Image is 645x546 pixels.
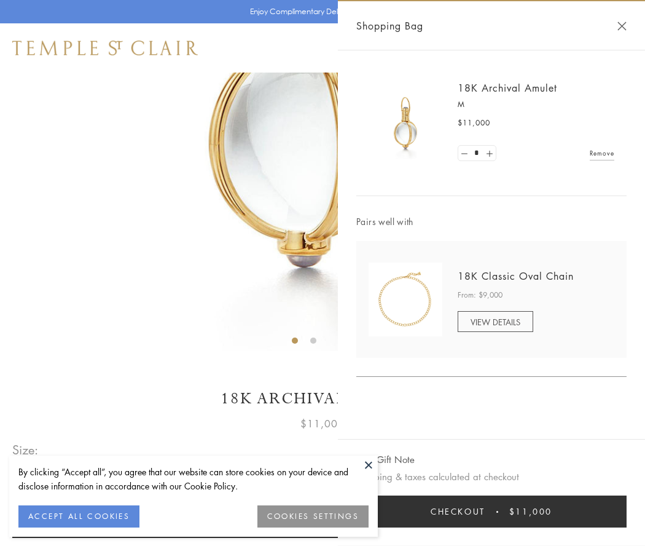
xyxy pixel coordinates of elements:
[12,41,198,55] img: Temple St. Clair
[590,146,614,160] a: Remove
[257,505,369,528] button: COOKIES SETTINGS
[458,311,533,332] a: VIEW DETAILS
[458,289,502,301] span: From: $9,000
[300,416,345,432] span: $11,000
[12,440,39,460] span: Size:
[369,263,442,336] img: N88865-OV18
[483,146,495,161] a: Set quantity to 2
[356,469,627,485] p: Shipping & taxes calculated at checkout
[369,86,442,160] img: 18K Archival Amulet
[356,452,415,467] button: Add Gift Note
[471,316,520,328] span: VIEW DETAILS
[458,269,574,283] a: 18K Classic Oval Chain
[458,98,614,111] p: M
[458,146,471,161] a: Set quantity to 0
[356,18,423,34] span: Shopping Bag
[18,505,139,528] button: ACCEPT ALL COOKIES
[617,22,627,31] button: Close Shopping Bag
[458,81,557,95] a: 18K Archival Amulet
[18,465,369,493] div: By clicking “Accept all”, you agree that our website can store cookies on your device and disclos...
[356,496,627,528] button: Checkout $11,000
[12,388,633,410] h1: 18K Archival Amulet
[509,505,552,518] span: $11,000
[250,6,389,18] p: Enjoy Complimentary Delivery & Returns
[356,215,627,229] span: Pairs well with
[458,117,490,129] span: $11,000
[431,505,485,518] span: Checkout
